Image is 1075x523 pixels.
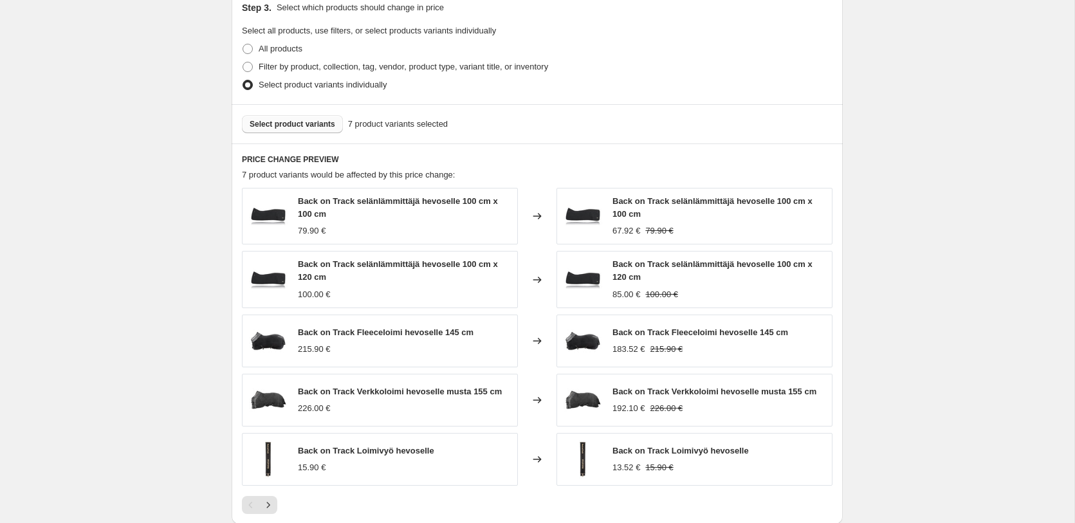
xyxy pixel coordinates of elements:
strike: 15.90 € [645,461,673,474]
h6: PRICE CHANGE PREVIEW [242,154,832,165]
span: Back on Track selänlämmittäjä hevoselle 100 cm x 120 cm [298,259,498,282]
img: Loimivyo_80x.jpg [564,440,602,479]
div: 13.52 € [612,461,640,474]
strike: 215.90 € [650,343,683,356]
span: Back on Track Verkkoloimi hevoselle musta 155 cm [612,387,816,396]
img: 19605_kuva_80x.jpg [249,261,288,299]
div: 226.00 € [298,402,331,415]
span: Back on Track Fleeceloimi hevoselle 145 cm [298,327,473,337]
span: Back on Track selänlämmittäjä hevoselle 100 cm x 120 cm [612,259,813,282]
img: 19604_kuva_80x.jpg [564,197,602,235]
span: Back on Track Loimivyö hevoselle [298,446,434,455]
img: 19604_kuva_80x.jpg [249,197,288,235]
span: Back on Track selänlämmittäjä hevoselle 100 cm x 100 cm [298,196,498,219]
button: Select product variants [242,115,343,133]
div: 15.90 € [298,461,326,474]
img: Fleeceloimi_862c217f-84ce-4259-ba0f-ae92369542f3_80x.jpg [564,322,602,360]
span: Back on Track Fleeceloimi hevoselle 145 cm [612,327,788,337]
nav: Pagination [242,496,277,514]
img: Loimivyo_80x.jpg [249,440,288,479]
h2: Step 3. [242,1,271,14]
span: Back on Track Loimivyö hevoselle [612,446,749,455]
span: Back on Track Verkkoloimi hevoselle musta 155 cm [298,387,502,396]
img: 19605_kuva_80x.jpg [564,261,602,299]
span: Select product variants individually [259,80,387,89]
span: 7 product variants selected [348,118,448,131]
strike: 226.00 € [650,402,683,415]
div: 85.00 € [612,288,640,301]
button: Next [259,496,277,514]
img: Fleeceloimi_862c217f-84ce-4259-ba0f-ae92369542f3_80x.jpg [249,322,288,360]
span: All products [259,44,302,53]
img: Verkkoloimimusta_c5bc83e0-4333-4644-b1ce-058ce1062438_80x.jpg [249,381,288,419]
div: 100.00 € [298,288,331,301]
span: Back on Track selänlämmittäjä hevoselle 100 cm x 100 cm [612,196,813,219]
span: Select product variants [250,119,335,129]
div: 79.90 € [298,225,326,237]
strike: 79.90 € [645,225,673,237]
div: 215.90 € [298,343,331,356]
div: 192.10 € [612,402,645,415]
span: Select all products, use filters, or select products variants individually [242,26,496,35]
p: Select which products should change in price [277,1,444,14]
img: Verkkoloimimusta_c5bc83e0-4333-4644-b1ce-058ce1062438_80x.jpg [564,381,602,419]
span: 7 product variants would be affected by this price change: [242,170,455,179]
div: 183.52 € [612,343,645,356]
span: Filter by product, collection, tag, vendor, product type, variant title, or inventory [259,62,548,71]
strike: 100.00 € [645,288,678,301]
div: 67.92 € [612,225,640,237]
